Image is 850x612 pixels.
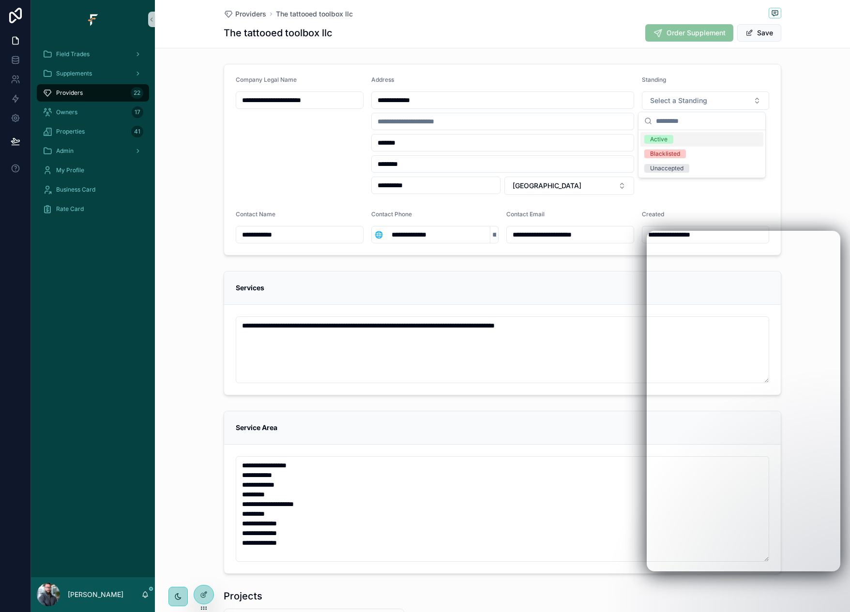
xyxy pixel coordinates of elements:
[235,9,266,19] span: Providers
[31,39,155,577] div: scrollable content
[37,181,149,198] a: Business Card
[224,9,266,19] a: Providers
[236,210,275,218] span: Contact Name
[513,181,581,191] span: [GEOGRAPHIC_DATA]
[371,210,412,218] span: Contact Phone
[642,91,770,110] button: Select Button
[371,76,394,83] span: Address
[131,87,143,99] div: 22
[642,76,666,83] span: Standing
[37,104,149,121] a: Owners17
[504,177,634,195] button: Select Button
[56,128,85,135] span: Properties
[68,590,123,599] p: [PERSON_NAME]
[650,96,707,105] span: Select a Standing
[56,50,90,58] span: Field Trades
[642,210,664,218] span: Created
[817,579,840,602] iframe: Intercom live chat
[37,200,149,218] a: Rate Card
[37,45,149,63] a: Field Trades
[236,76,297,83] span: Company Legal Name
[506,210,545,218] span: Contact Email
[37,84,149,102] a: Providers22
[132,106,143,118] div: 17
[737,24,781,42] button: Save
[131,126,143,137] div: 41
[37,65,149,82] a: Supplements
[650,149,680,158] div: Blacklisted
[236,423,277,432] strong: Service Area
[56,205,84,213] span: Rate Card
[85,12,101,27] img: App logo
[224,589,262,603] h1: Projects
[56,186,95,194] span: Business Card
[37,123,149,140] a: Properties41
[56,166,84,174] span: My Profile
[56,147,74,155] span: Admin
[236,284,264,292] strong: Services
[276,9,353,19] a: The tattooed toolbox llc
[638,130,765,178] div: Suggestions
[56,108,77,116] span: Owners
[650,135,668,144] div: Active
[647,231,840,571] iframe: Intercom live chat
[56,89,83,97] span: Providers
[56,70,92,77] span: Supplements
[375,230,383,239] span: 🌐
[37,142,149,160] a: Admin
[372,226,386,243] button: Select Button
[224,26,333,40] h1: The tattooed toolbox llc
[650,164,683,173] div: Unaccepted
[37,162,149,179] a: My Profile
